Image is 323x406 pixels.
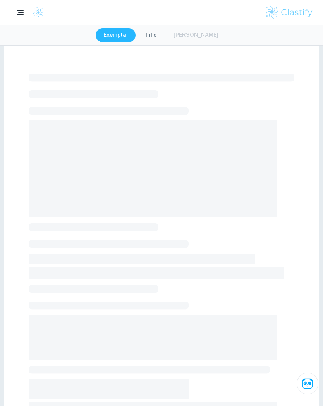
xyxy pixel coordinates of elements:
img: Clastify logo [33,7,44,18]
img: Clastify logo [265,5,314,20]
button: Info [138,28,164,42]
button: Exemplar [96,28,136,42]
button: Ask Clai [297,373,318,394]
a: Clastify logo [28,7,44,18]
